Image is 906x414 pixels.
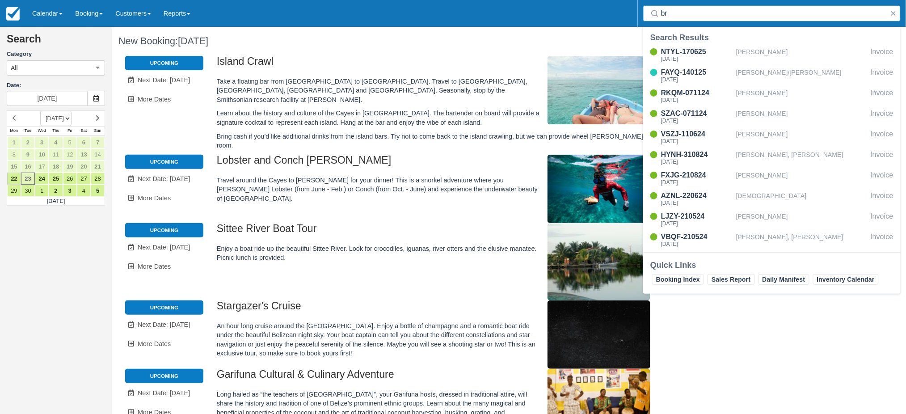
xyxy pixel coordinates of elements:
[91,148,105,161] a: 14
[643,149,901,166] a: HYNH-310824[DATE][PERSON_NAME], [PERSON_NAME]Invoice
[548,300,650,369] img: M308-1
[548,223,650,300] img: M307-1
[643,46,901,63] a: NTYL-170625[DATE][PERSON_NAME]Invoice
[643,67,901,84] a: FAYQ-140125[DATE][PERSON_NAME]/[PERSON_NAME]Invoice
[21,136,35,148] a: 2
[736,190,867,207] div: [DEMOGRAPHIC_DATA]
[871,88,893,105] div: Invoice
[21,173,35,185] a: 23
[643,190,901,207] a: AZNL-220624[DATE][DEMOGRAPHIC_DATA]Invoice
[49,173,63,185] a: 25
[125,300,203,315] li: Upcoming
[21,185,35,197] a: 30
[7,126,21,136] th: Mon
[643,129,901,146] a: VSZJ-110624[DATE][PERSON_NAME]Invoice
[652,274,704,285] a: Booking Index
[125,316,203,334] a: Next Date: [DATE]
[736,170,867,187] div: [PERSON_NAME]
[49,185,63,197] a: 2
[217,56,703,72] h2: Island Crawl
[77,161,91,173] a: 20
[7,173,21,185] a: 22
[21,126,35,136] th: Tue
[871,108,893,125] div: Invoice
[21,148,35,161] a: 9
[661,149,733,160] div: HYNH-310824
[217,321,703,358] p: An hour long cruise around the [GEOGRAPHIC_DATA]. Enjoy a bottle of champagne and a romantic boat...
[661,170,733,181] div: FXJG-210824
[138,175,190,182] span: Next Date: [DATE]
[661,56,733,62] div: [DATE]
[125,369,203,383] li: Upcoming
[11,63,18,72] span: All
[736,232,867,249] div: [PERSON_NAME], [PERSON_NAME]
[217,223,703,240] h2: Sittee River Boat Tour
[125,223,203,237] li: Upcoming
[736,129,867,146] div: [PERSON_NAME]
[217,176,703,203] p: Travel around the Cayes to [PERSON_NAME] for your dinner! This is a snorkel adventure where you [...
[63,185,77,197] a: 3
[661,77,733,82] div: [DATE]
[77,148,91,161] a: 13
[661,88,733,98] div: RKQM-071124
[217,77,703,105] p: Take a floating bar from [GEOGRAPHIC_DATA] to [GEOGRAPHIC_DATA]. Travel to [GEOGRAPHIC_DATA], [GE...
[217,369,703,385] h2: Garifuna Cultural & Culinary Adventure
[661,118,733,123] div: [DATE]
[661,139,733,144] div: [DATE]
[871,232,893,249] div: Invoice
[871,149,893,166] div: Invoice
[736,211,867,228] div: [PERSON_NAME]
[871,190,893,207] div: Invoice
[661,46,733,57] div: NTYL-170625
[661,108,733,119] div: SZAC-071124
[63,173,77,185] a: 26
[77,185,91,197] a: 4
[643,232,901,249] a: VBQF-210524[DATE][PERSON_NAME], [PERSON_NAME]Invoice
[871,170,893,187] div: Invoice
[63,161,77,173] a: 19
[217,109,703,127] p: Learn about the history and culture of the Cayes in [GEOGRAPHIC_DATA]. The bartender on board wil...
[125,71,203,89] a: Next Date: [DATE]
[217,300,703,317] h2: Stargazer's Cruise
[813,274,879,285] a: Inventory Calendar
[661,232,733,242] div: VBQF-210524
[21,161,35,173] a: 16
[125,238,203,257] a: Next Date: [DATE]
[871,67,893,84] div: Invoice
[650,32,893,43] div: Search Results
[77,173,91,185] a: 27
[7,81,105,90] label: Date:
[125,170,203,188] a: Next Date: [DATE]
[35,185,49,197] a: 1
[643,88,901,105] a: RKQM-071124[DATE][PERSON_NAME]Invoice
[661,129,733,139] div: VSZJ-110624
[7,60,105,76] button: All
[759,274,809,285] a: Daily Manifest
[7,50,105,59] label: Category
[91,136,105,148] a: 7
[125,384,203,402] a: Next Date: [DATE]
[63,126,77,136] th: Fri
[650,260,893,270] div: Quick Links
[178,35,208,46] span: [DATE]
[91,173,105,185] a: 28
[138,96,171,103] span: More Dates
[63,148,77,161] a: 12
[736,88,867,105] div: [PERSON_NAME]
[661,159,733,165] div: [DATE]
[736,46,867,63] div: [PERSON_NAME]
[7,34,105,50] h2: Search
[871,46,893,63] div: Invoice
[643,170,901,187] a: FXJG-210824[DATE][PERSON_NAME]Invoice
[35,161,49,173] a: 17
[736,149,867,166] div: [PERSON_NAME], [PERSON_NAME]
[63,136,77,148] a: 5
[35,173,49,185] a: 24
[7,197,105,206] td: [DATE]
[7,161,21,173] a: 15
[736,108,867,125] div: [PERSON_NAME]
[77,126,91,136] th: Sat
[661,221,733,226] div: [DATE]
[35,148,49,161] a: 10
[49,136,63,148] a: 4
